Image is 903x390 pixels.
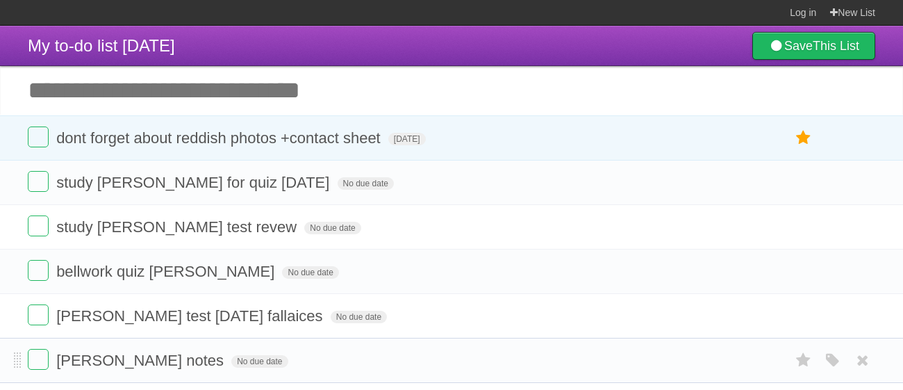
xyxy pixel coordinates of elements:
span: study [PERSON_NAME] for quiz [DATE] [56,174,333,191]
label: Done [28,171,49,192]
span: No due date [304,222,361,234]
span: [PERSON_NAME] test [DATE] fallaices [56,307,326,325]
span: My to-do list [DATE] [28,36,175,55]
label: Done [28,127,49,147]
label: Done [28,216,49,236]
b: This List [813,39,859,53]
span: [PERSON_NAME] notes [56,352,227,369]
span: [DATE] [388,133,426,145]
span: No due date [331,311,387,323]
label: Done [28,304,49,325]
span: bellwork quiz [PERSON_NAME] [56,263,278,280]
label: Done [28,349,49,370]
span: No due date [338,177,394,190]
label: Done [28,260,49,281]
label: Star task [790,127,817,149]
a: SaveThis List [752,32,875,60]
span: study [PERSON_NAME] test revew [56,218,300,236]
span: No due date [231,355,288,368]
span: dont forget about reddish photos +contact sheet [56,129,384,147]
span: No due date [282,266,338,279]
label: Star task [790,349,817,372]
